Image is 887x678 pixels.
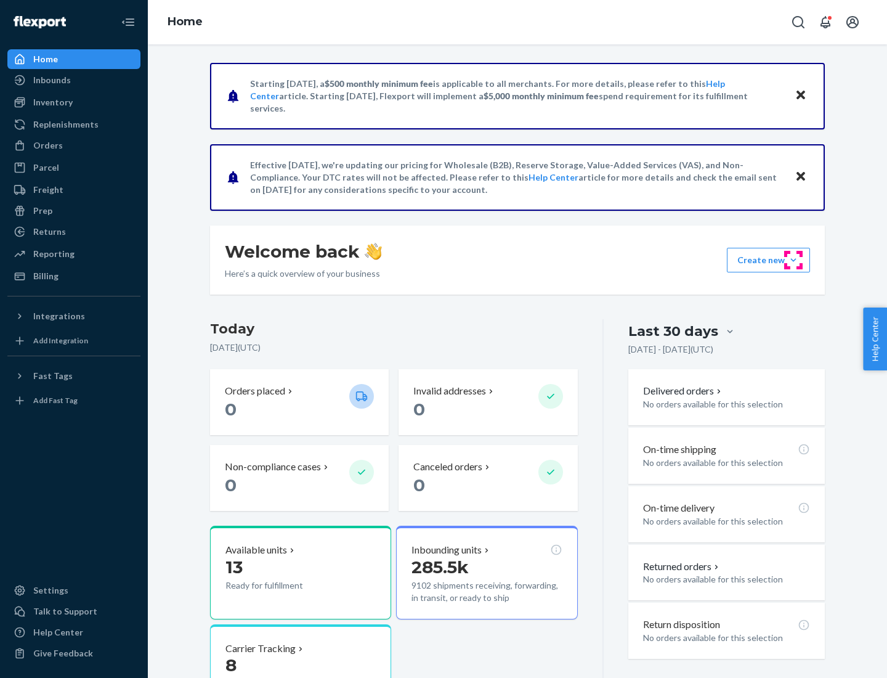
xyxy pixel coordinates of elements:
[33,161,59,174] div: Parcel
[33,647,93,660] div: Give Feedback
[396,526,577,619] button: Inbounding units285.5k9102 shipments receiving, forwarding, in transit, or ready to ship
[225,460,321,474] p: Non-compliance cases
[225,384,285,398] p: Orders placed
[225,268,382,280] p: Here’s a quick overview of your business
[210,369,389,435] button: Orders placed 0
[33,74,71,86] div: Inbounds
[33,248,75,260] div: Reporting
[33,118,99,131] div: Replenishments
[7,244,140,264] a: Reporting
[33,205,52,217] div: Prep
[727,248,810,272] button: Create new
[7,49,140,69] a: Home
[813,10,838,35] button: Open notifications
[643,398,810,410] p: No orders available for this selection
[643,632,810,644] p: No orders available for this selection
[399,369,577,435] button: Invalid addresses 0
[840,10,865,35] button: Open account menu
[484,91,599,101] span: $5,000 monthly minimum fee
[7,115,140,134] a: Replenishments
[325,78,433,89] span: $500 monthly minimum fee
[33,96,73,108] div: Inventory
[116,10,140,35] button: Close Navigation
[33,226,66,238] div: Returns
[413,475,425,496] span: 0
[210,341,578,354] p: [DATE] ( UTC )
[33,139,63,152] div: Orders
[7,602,140,621] a: Talk to Support
[7,180,140,200] a: Freight
[628,322,718,341] div: Last 30 days
[793,168,809,186] button: Close
[7,391,140,410] a: Add Fast Tag
[158,4,213,40] ol: breadcrumbs
[225,399,237,420] span: 0
[643,457,810,469] p: No orders available for this selection
[225,240,382,263] h1: Welcome back
[643,560,721,574] button: Returned orders
[786,10,811,35] button: Open Search Box
[7,643,140,663] button: Give Feedback
[413,399,425,420] span: 0
[413,460,482,474] p: Canceled orders
[210,526,391,619] button: Available units13Ready for fulfillment
[7,623,140,642] a: Help Center
[14,16,66,28] img: Flexport logo
[643,384,724,398] button: Delivered orders
[643,618,720,632] p: Return disposition
[33,53,58,65] div: Home
[7,331,140,351] a: Add Integration
[33,184,63,196] div: Freight
[7,581,140,600] a: Settings
[399,445,577,511] button: Canceled orders 0
[33,584,68,597] div: Settings
[7,306,140,326] button: Integrations
[7,366,140,386] button: Fast Tags
[628,343,713,356] p: [DATE] - [DATE] ( UTC )
[411,543,482,557] p: Inbounding units
[529,172,578,182] a: Help Center
[33,370,73,382] div: Fast Tags
[225,543,287,557] p: Available units
[250,159,783,196] p: Effective [DATE], we're updating our pricing for Wholesale (B2B), Reserve Storage, Value-Added Se...
[643,443,716,457] p: On-time shipping
[365,243,382,260] img: hand-wave emoji
[33,270,59,282] div: Billing
[643,501,715,515] p: On-time delivery
[225,579,339,592] p: Ready for fulfillment
[411,557,469,578] span: 285.5k
[225,642,296,656] p: Carrier Tracking
[413,384,486,398] p: Invalid addresses
[7,92,140,112] a: Inventory
[7,266,140,286] a: Billing
[7,201,140,221] a: Prep
[33,395,78,406] div: Add Fast Tag
[250,78,783,115] p: Starting [DATE], a is applicable to all merchants. For more details, please refer to this article...
[210,445,389,511] button: Non-compliance cases 0
[225,475,237,496] span: 0
[7,136,140,155] a: Orders
[225,655,237,676] span: 8
[33,626,83,639] div: Help Center
[7,158,140,178] a: Parcel
[33,335,88,346] div: Add Integration
[643,515,810,528] p: No orders available for this selection
[33,310,85,322] div: Integrations
[168,15,203,28] a: Home
[33,605,97,618] div: Talk to Support
[7,70,140,90] a: Inbounds
[411,579,562,604] p: 9102 shipments receiving, forwarding, in transit, or ready to ship
[793,87,809,105] button: Close
[210,319,578,339] h3: Today
[643,573,810,586] p: No orders available for this selection
[863,308,887,370] button: Help Center
[7,222,140,242] a: Returns
[225,557,243,578] span: 13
